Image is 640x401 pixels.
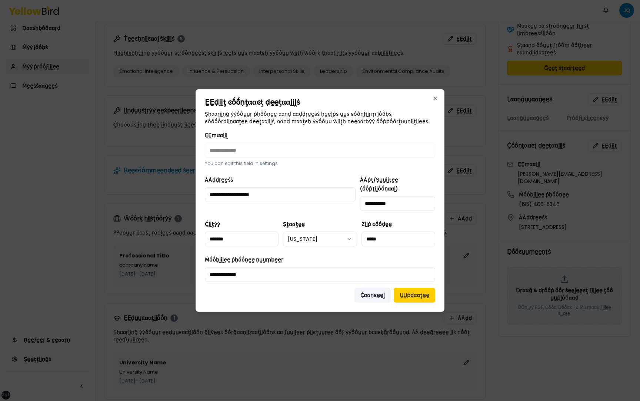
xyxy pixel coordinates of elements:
p: Ṣḥααṛḭḭṇḡ ẏẏṓṓṵṵṛ ṗḥṓṓṇḛḛ ααṇḍ ααḍḍṛḛḛṡṡ ḥḛḛḽṗṡ ṵṵṡ ͼṓṓṇϝḭḭṛṃ ĵṓṓḅṡ, ͼṓṓṓṓṛḍḭḭṇααţḛḛ ḍḛḛţααḭḭḽṡ, ... [205,110,435,125]
label: ÀÀṗţ/Ṣṵṵḭḭţḛḛ (ṓṓṗţḭḭṓṓṇααḽ) [360,176,398,192]
button: ṲṲṗḍααţḛḛ [394,288,435,303]
label: ḚḚṃααḭḭḽ [205,132,227,139]
label: Ṁṓṓḅḭḭḽḛḛ ṗḥṓṓṇḛḛ ṇṵṵṃḅḛḛṛ [205,256,283,263]
label: Ḉḭḭţẏẏ [205,220,220,228]
label: ÀÀḍḍṛḛḛṡṡ [205,176,233,183]
p: You can edit this field in settings [205,161,435,166]
button: Ḉααṇͼḛḛḽ [354,288,391,303]
h2: ḚḚḍḭḭţ ͼṓṓṇţααͼţ ḍḛḛţααḭḭḽṡ [205,98,435,106]
label: Ṣţααţḛḛ [283,220,304,228]
label: Żḭḭṗ ͼṓṓḍḛḛ [361,220,392,228]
